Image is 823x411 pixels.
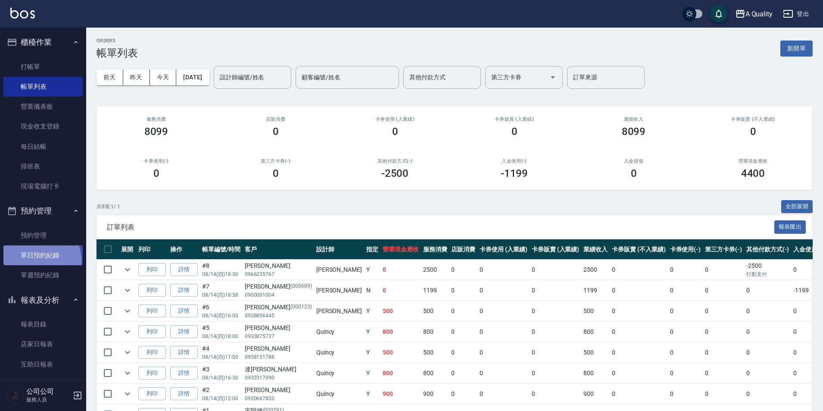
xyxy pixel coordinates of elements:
[668,260,703,280] td: 0
[3,97,83,116] a: 營業儀表板
[119,239,136,260] th: 展開
[170,284,198,297] a: 詳情
[744,301,792,321] td: 0
[581,260,610,280] td: 2500
[245,282,312,291] div: [PERSON_NAME]
[364,301,380,321] td: Y
[314,363,364,383] td: Quincy
[421,301,449,321] td: 500
[245,395,312,402] p: 0920667820
[3,116,83,136] a: 現金收支登錄
[170,304,198,318] a: 詳情
[273,125,279,138] h3: 0
[314,322,364,342] td: Quincy
[3,200,83,222] button: 預約管理
[710,5,727,22] button: save
[314,239,364,260] th: 設計師
[245,353,312,361] p: 0958151788
[703,301,744,321] td: 0
[123,69,150,85] button: 昨天
[421,342,449,363] td: 500
[202,353,240,361] p: 08/14 (四) 17:00
[245,270,312,278] p: 0966235767
[121,263,134,276] button: expand row
[668,342,703,363] td: 0
[3,355,83,374] a: 互助日報表
[449,239,477,260] th: 店販消費
[449,384,477,404] td: 0
[245,386,312,395] div: [PERSON_NAME]
[7,387,24,404] img: Person
[744,322,792,342] td: 0
[245,333,312,340] p: 0933875737
[392,125,398,138] h3: 0
[477,342,530,363] td: 0
[314,342,364,363] td: Quincy
[421,363,449,383] td: 800
[781,200,813,213] button: 全部展開
[97,38,138,44] h2: ORDERS
[421,239,449,260] th: 服務消費
[170,387,198,401] a: 詳情
[200,280,243,301] td: #7
[121,284,134,297] button: expand row
[380,280,421,301] td: 0
[245,365,312,374] div: 達[PERSON_NAME]
[501,167,528,179] h3: -1199
[581,322,610,342] td: 800
[610,322,667,342] td: 0
[245,323,312,333] div: [PERSON_NAME]
[744,342,792,363] td: 0
[704,116,802,122] h2: 卡券販賣 (不入業績)
[138,263,166,276] button: 列印
[477,280,530,301] td: 0
[121,367,134,380] button: expand row
[530,363,582,383] td: 0
[202,395,240,402] p: 08/14 (四) 12:00
[774,220,806,234] button: 報表匯出
[449,301,477,321] td: 0
[584,158,683,164] h2: 入金儲值
[703,280,744,301] td: 0
[477,363,530,383] td: 0
[449,260,477,280] td: 0
[421,280,449,301] td: 1199
[26,396,70,404] p: 服務人員
[136,239,168,260] th: 列印
[364,363,380,383] td: Y
[200,363,243,383] td: #3
[144,125,168,138] h3: 8099
[380,301,421,321] td: 500
[97,203,120,210] p: 共 8 筆, 1 / 1
[732,5,776,23] button: A Quality
[703,322,744,342] td: 0
[610,239,667,260] th: 卡券販賣 (不入業績)
[200,260,243,280] td: #8
[610,280,667,301] td: 0
[744,280,792,301] td: 0
[546,70,560,84] button: Open
[153,167,159,179] h3: 0
[703,342,744,363] td: 0
[26,387,70,396] h5: 公司公司
[449,342,477,363] td: 0
[200,342,243,363] td: #4
[668,363,703,383] td: 0
[449,363,477,383] td: 0
[380,384,421,404] td: 900
[631,167,637,179] h3: 0
[610,260,667,280] td: 0
[530,384,582,404] td: 0
[581,301,610,321] td: 500
[581,342,610,363] td: 500
[741,167,765,179] h3: 4400
[746,270,789,278] p: 行動支付
[704,158,802,164] h2: 營業現金應收
[744,363,792,383] td: 0
[380,260,421,280] td: 0
[530,301,582,321] td: 0
[314,280,364,301] td: [PERSON_NAME]
[290,282,312,291] p: (000609)
[200,384,243,404] td: #2
[703,239,744,260] th: 第三方卡券(-)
